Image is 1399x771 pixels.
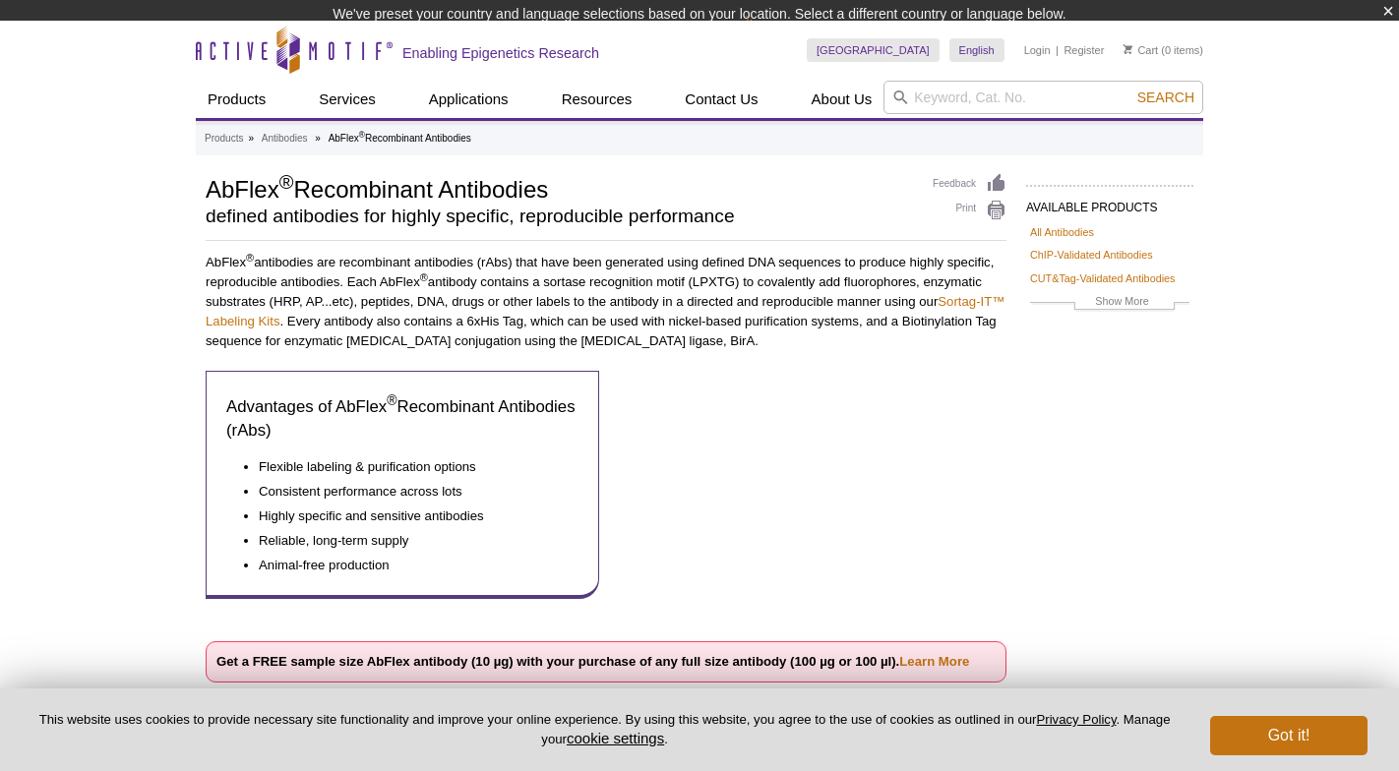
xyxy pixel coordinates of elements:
li: (0 items) [1124,38,1203,62]
h2: Enabling Epigenetics Research [402,44,599,62]
a: English [949,38,1004,62]
h3: Advantages of AbFlex Recombinant Antibodies (rAbs) [226,395,578,443]
a: [GEOGRAPHIC_DATA] [807,38,940,62]
li: Highly specific and sensitive antibodies [259,502,559,526]
li: Reliable, long-term supply [259,526,559,551]
a: Applications [417,81,520,118]
a: Privacy Policy [1036,712,1116,727]
p: AbFlex antibodies are recombinant antibodies (rAbs) that have been generated using defined DNA se... [206,253,1006,351]
input: Keyword, Cat. No. [883,81,1203,114]
sup: ® [420,271,428,283]
a: About Us [800,81,884,118]
img: Your Cart [1124,44,1132,54]
a: Services [307,81,388,118]
a: Login [1024,43,1051,57]
li: » [315,133,321,144]
img: Change Here [746,15,798,61]
a: Print [933,200,1006,221]
li: » [248,133,254,144]
sup: ® [387,393,396,409]
a: Products [205,130,243,148]
li: Flexible labeling & purification options [259,457,559,477]
li: | [1056,38,1059,62]
span: Search [1137,89,1194,105]
a: Feedback [933,173,1006,195]
strong: Get a FREE sample size AbFlex antibody (10 µg) with your purchase of any full size antibody (100 ... [216,654,969,669]
a: Contact Us [673,81,769,118]
a: Show More [1030,292,1189,315]
a: Learn More [899,654,969,669]
button: Got it! [1210,716,1368,755]
a: Products [196,81,277,118]
button: cookie settings [567,730,664,746]
h1: AbFlex Recombinant Antibodies [206,173,913,203]
sup: ® [359,130,365,140]
a: Antibodies [262,130,308,148]
a: Register [1064,43,1104,57]
a: ChIP-Validated Antibodies [1030,246,1153,264]
li: AbFlex Recombinant Antibodies [329,133,471,144]
p: This website uses cookies to provide necessary site functionality and improve your online experie... [31,711,1178,748]
a: Cart [1124,43,1158,57]
sup: ® [279,171,294,193]
h2: defined antibodies for highly specific, reproducible performance [206,208,913,225]
a: CUT&Tag-Validated Antibodies [1030,269,1175,287]
li: Animal-free production [259,551,559,575]
sup: ® [246,252,254,264]
li: Consistent performance across lots [259,477,559,502]
a: Resources [550,81,644,118]
a: All Antibodies [1030,223,1094,241]
button: Search [1131,89,1200,106]
h2: AVAILABLE PRODUCTS [1026,185,1193,220]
